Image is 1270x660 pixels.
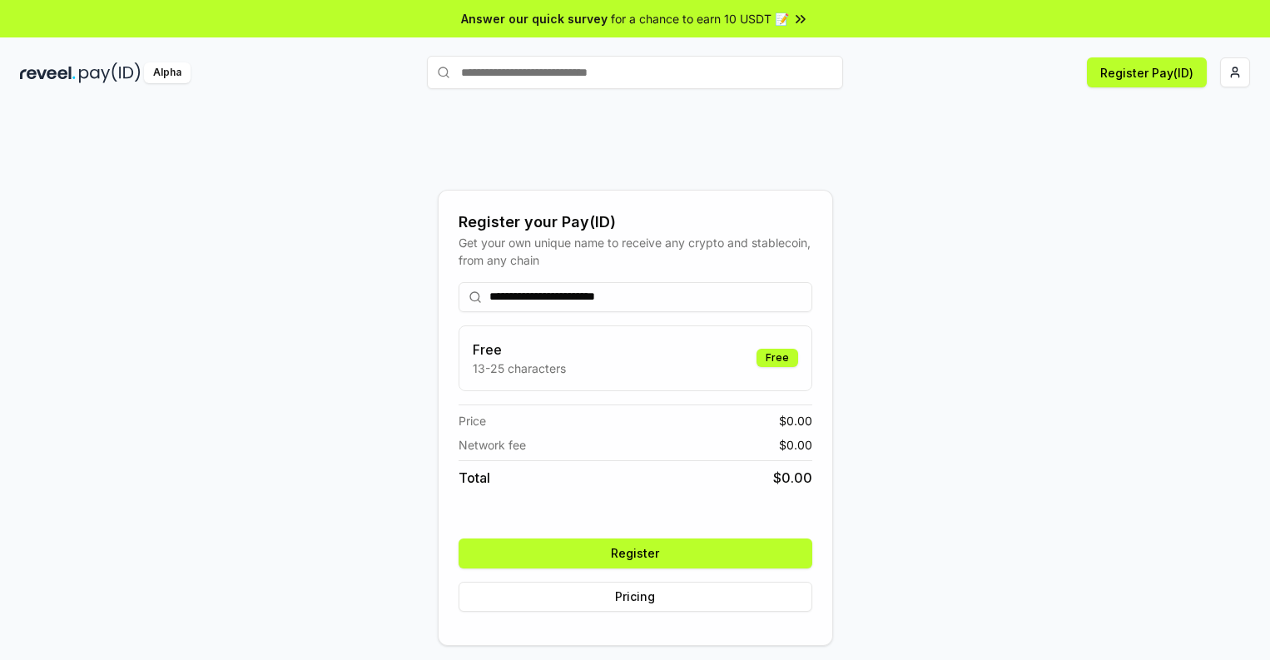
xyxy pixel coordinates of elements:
[459,468,490,488] span: Total
[473,360,566,377] p: 13-25 characters
[144,62,191,83] div: Alpha
[461,10,608,27] span: Answer our quick survey
[459,436,526,454] span: Network fee
[459,211,812,234] div: Register your Pay(ID)
[1087,57,1207,87] button: Register Pay(ID)
[773,468,812,488] span: $ 0.00
[757,349,798,367] div: Free
[79,62,141,83] img: pay_id
[459,412,486,429] span: Price
[779,412,812,429] span: $ 0.00
[459,538,812,568] button: Register
[611,10,789,27] span: for a chance to earn 10 USDT 📝
[20,62,76,83] img: reveel_dark
[459,234,812,269] div: Get your own unique name to receive any crypto and stablecoin, from any chain
[459,582,812,612] button: Pricing
[779,436,812,454] span: $ 0.00
[473,340,566,360] h3: Free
